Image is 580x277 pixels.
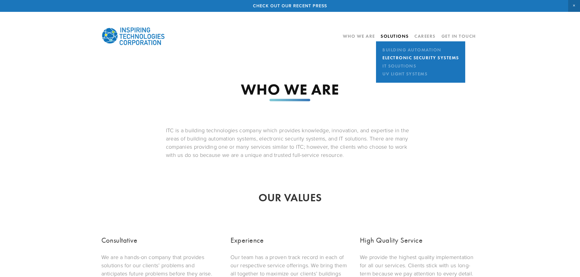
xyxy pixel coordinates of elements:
[101,235,220,246] h3: Consultative
[230,235,350,246] h3: Experience
[343,31,375,41] a: Who We Are
[381,70,461,78] a: UV Light Systems
[360,235,479,246] h3: High Quality Service
[381,46,461,54] a: Building Automation
[166,126,414,159] p: ITC is a building technologies company which provides knowledge, innovation, and expertise in the...
[166,82,414,97] h1: WHO WE ARE
[414,31,436,41] a: Careers
[101,23,165,50] img: Inspiring Technologies Corp – A Building Technologies Company
[441,31,476,41] a: Get In Touch
[381,54,461,62] a: Electronic Security Systems
[381,33,409,39] a: Solutions
[381,62,461,70] a: IT Solutions
[166,190,414,205] h2: OUR VALUES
